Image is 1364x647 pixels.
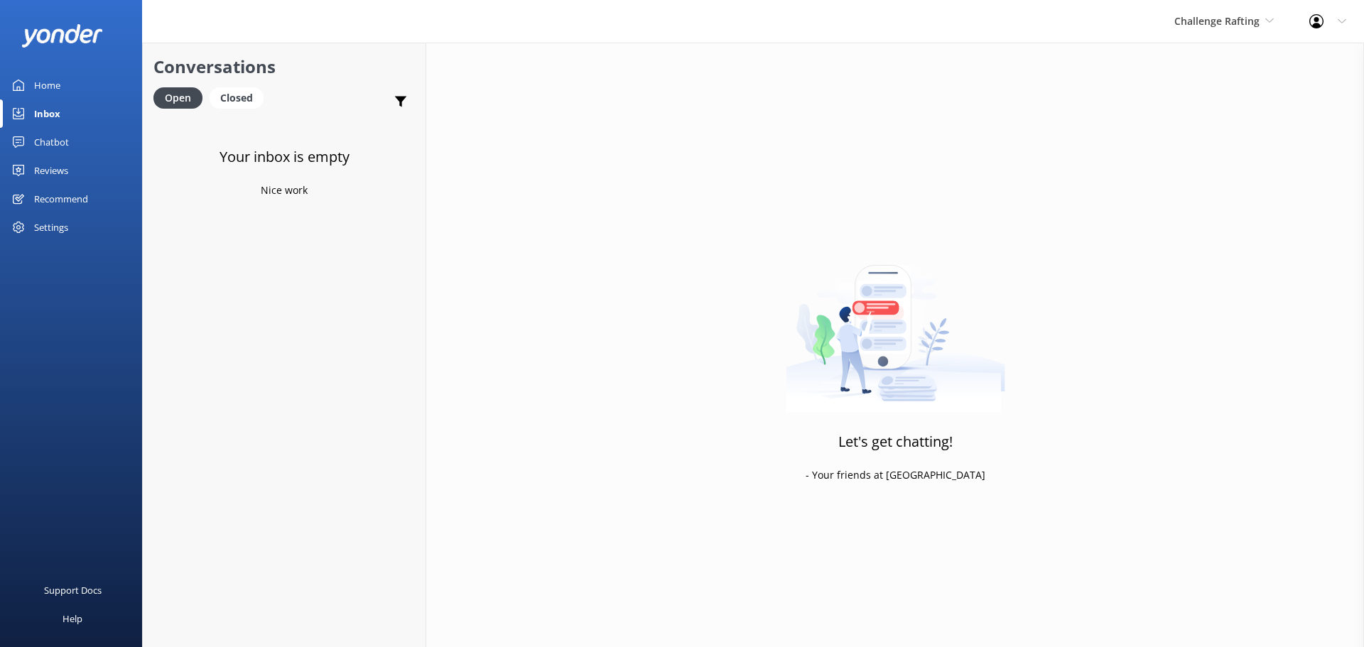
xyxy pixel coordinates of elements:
[1174,14,1260,28] span: Challenge Rafting
[153,87,202,109] div: Open
[153,89,210,105] a: Open
[210,89,271,105] a: Closed
[153,53,415,80] h2: Conversations
[34,128,69,156] div: Chatbot
[220,146,350,168] h3: Your inbox is empty
[21,24,103,48] img: yonder-white-logo.png
[34,99,60,128] div: Inbox
[34,156,68,185] div: Reviews
[806,467,985,483] p: - Your friends at [GEOGRAPHIC_DATA]
[34,71,60,99] div: Home
[63,604,82,633] div: Help
[261,183,308,198] p: Nice work
[44,576,102,604] div: Support Docs
[34,213,68,241] div: Settings
[838,430,953,453] h3: Let's get chatting!
[210,87,264,109] div: Closed
[34,185,88,213] div: Recommend
[786,235,1005,413] img: artwork of a man stealing a conversation from at giant smartphone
